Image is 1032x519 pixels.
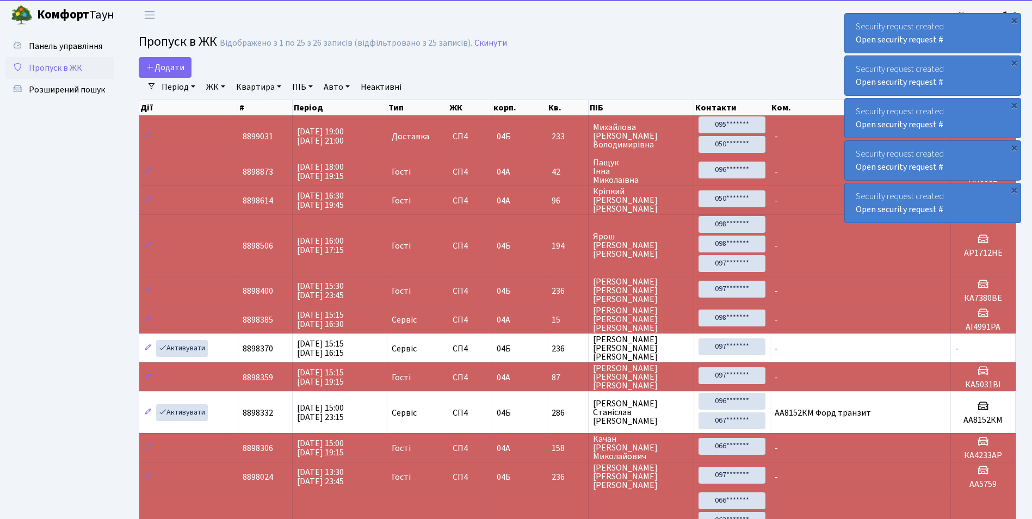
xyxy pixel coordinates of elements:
[845,141,1021,180] div: Security request created
[453,132,487,141] span: СП4
[297,367,344,388] span: [DATE] 15:15 [DATE] 19:15
[139,100,238,115] th: Дії
[11,4,33,26] img: logo.png
[392,242,411,250] span: Гості
[243,343,273,355] span: 8898370
[293,100,387,115] th: Період
[474,38,507,48] a: Скинути
[497,372,510,384] span: 04А
[392,287,411,295] span: Гості
[453,196,487,205] span: СП4
[156,340,208,357] a: Активувати
[552,409,584,417] span: 286
[392,196,411,205] span: Гості
[775,166,778,178] span: -
[146,61,184,73] span: Додати
[243,314,273,326] span: 8898385
[1009,100,1019,110] div: ×
[29,84,105,96] span: Розширений пошук
[552,287,584,295] span: 236
[497,240,511,252] span: 04Б
[5,35,114,57] a: Панель управління
[552,242,584,250] span: 194
[453,316,487,324] span: СП4
[243,131,273,143] span: 8899031
[29,62,82,74] span: Пропуск в ЖК
[243,471,273,483] span: 8898024
[392,344,417,353] span: Сервіс
[845,98,1021,138] div: Security request created
[243,240,273,252] span: 8898506
[593,187,689,213] span: Кріпкий [PERSON_NAME] [PERSON_NAME]
[552,316,584,324] span: 15
[356,78,406,96] a: Неактивні
[453,168,487,176] span: СП4
[856,161,943,173] a: Open security request #
[775,407,871,419] span: АА8152КМ Форд транзит
[593,435,689,461] span: Качан [PERSON_NAME] Миколайович
[319,78,354,96] a: Авто
[220,38,472,48] div: Відображено з 1 по 25 з 26 записів (відфільтровано з 25 записів).
[392,132,429,141] span: Доставка
[492,100,547,115] th: корп.
[232,78,286,96] a: Квартира
[453,409,487,417] span: СП4
[856,34,943,46] a: Open security request #
[453,473,487,481] span: СП4
[156,404,208,421] a: Активувати
[552,373,584,382] span: 87
[497,195,510,207] span: 04А
[775,372,778,384] span: -
[453,444,487,453] span: СП4
[453,373,487,382] span: СП4
[497,442,510,454] span: 04А
[775,442,778,454] span: -
[243,372,273,384] span: 8898359
[955,322,1011,332] h5: AI4991PA
[453,287,487,295] span: СП4
[243,195,273,207] span: 8898614
[593,123,689,149] span: Михайлова [PERSON_NAME] Володимирівна
[497,471,511,483] span: 04Б
[243,442,273,454] span: 8898306
[593,158,689,184] span: Пащук Інна Миколаївна
[243,407,273,419] span: 8898332
[297,309,344,330] span: [DATE] 15:15 [DATE] 16:30
[552,196,584,205] span: 96
[552,132,584,141] span: 233
[392,373,411,382] span: Гості
[288,78,317,96] a: ПІБ
[552,168,584,176] span: 42
[955,479,1011,490] h5: АА5759
[593,464,689,490] span: [PERSON_NAME] [PERSON_NAME] [PERSON_NAME]
[856,119,943,131] a: Open security request #
[497,407,511,419] span: 04Б
[552,344,584,353] span: 236
[243,285,273,297] span: 8898400
[775,240,778,252] span: -
[453,242,487,250] span: СП4
[139,32,217,51] span: Пропуск в ЖК
[392,316,417,324] span: Сервіс
[497,343,511,355] span: 04Б
[955,415,1011,425] h5: АА8152КМ
[856,203,943,215] a: Open security request #
[955,248,1011,258] h5: АР1712НЕ
[770,100,951,115] th: Ком.
[1009,15,1019,26] div: ×
[593,335,689,361] span: [PERSON_NAME] [PERSON_NAME] [PERSON_NAME]
[552,473,584,481] span: 236
[448,100,492,115] th: ЖК
[157,78,200,96] a: Період
[392,168,411,176] span: Гості
[1009,57,1019,68] div: ×
[775,131,778,143] span: -
[775,343,778,355] span: -
[297,161,344,182] span: [DATE] 18:00 [DATE] 19:15
[959,9,1019,22] a: Консьєрж б. 4.
[243,166,273,178] span: 8898873
[297,402,344,423] span: [DATE] 15:00 [DATE] 23:15
[775,314,778,326] span: -
[497,285,511,297] span: 04Б
[387,100,448,115] th: Тип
